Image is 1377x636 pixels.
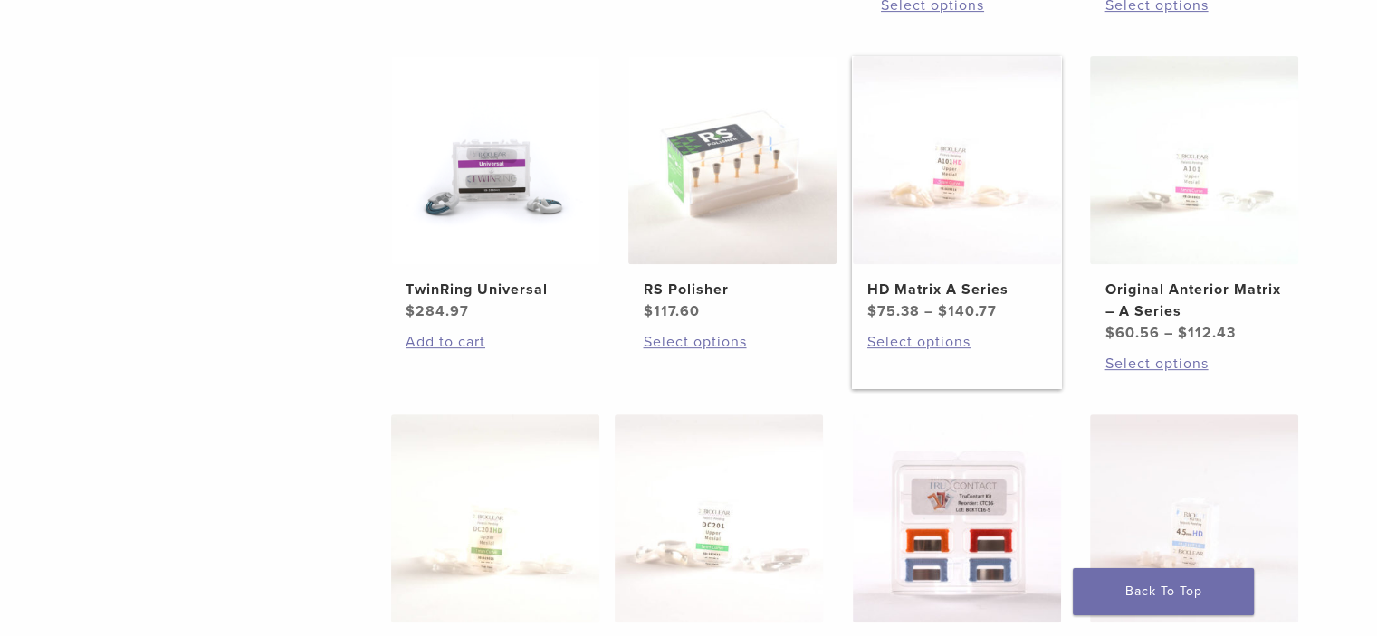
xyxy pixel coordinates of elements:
bdi: 140.77 [938,302,997,320]
img: HD Matrix DC Series [391,414,599,622]
a: Select options for “RS Polisher” [643,331,822,353]
span: – [1163,324,1172,342]
a: Back To Top [1073,568,1254,615]
img: TruContact Kit [853,414,1061,622]
span: $ [406,302,416,320]
a: Select options for “HD Matrix A Series” [867,331,1047,353]
bdi: 75.38 [867,302,920,320]
img: TwinRing Universal [391,56,599,264]
bdi: 284.97 [406,302,469,320]
img: Original Anterior Matrix - A Series [1090,56,1298,264]
a: Select options for “Original Anterior Matrix - A Series” [1104,353,1284,375]
span: $ [1177,324,1187,342]
h2: RS Polisher [643,279,822,300]
bdi: 60.56 [1104,324,1159,342]
img: HD Matrix A Series [853,56,1061,264]
h2: TwinRing Universal [406,279,585,300]
h2: HD Matrix A Series [867,279,1047,300]
bdi: 117.60 [643,302,699,320]
span: $ [938,302,948,320]
span: $ [643,302,653,320]
img: Original Anterior Matrix - DC Series [615,414,823,622]
a: RS PolisherRS Polisher $117.60 [627,56,838,322]
a: Add to cart: “TwinRing Universal” [406,331,585,353]
h2: Original Anterior Matrix – A Series [1104,279,1284,322]
bdi: 112.43 [1177,324,1235,342]
a: TwinRing UniversalTwinRing Universal $284.97 [390,56,601,322]
a: Original Anterior Matrix - A SeriesOriginal Anterior Matrix – A Series [1089,56,1300,344]
span: $ [867,302,877,320]
img: RS Polisher [628,56,837,264]
a: HD Matrix A SeriesHD Matrix A Series [852,56,1063,322]
img: Biofit HD Series [1090,414,1298,622]
span: – [924,302,933,320]
span: $ [1104,324,1114,342]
